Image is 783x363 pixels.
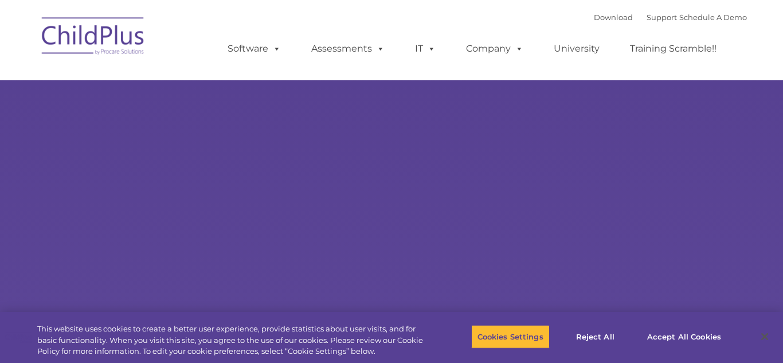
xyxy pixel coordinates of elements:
button: Close [752,324,777,349]
a: IT [404,37,447,60]
a: Training Scramble!! [618,37,728,60]
img: ChildPlus by Procare Solutions [36,9,151,67]
div: This website uses cookies to create a better user experience, provide statistics about user visit... [37,323,430,357]
a: Software [216,37,292,60]
a: Schedule A Demo [679,13,747,22]
a: Company [455,37,535,60]
button: Accept All Cookies [641,325,727,349]
button: Cookies Settings [471,325,550,349]
font: | [594,13,747,22]
a: Assessments [300,37,396,60]
a: Download [594,13,633,22]
a: Support [647,13,677,22]
a: University [542,37,611,60]
button: Reject All [559,325,631,349]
